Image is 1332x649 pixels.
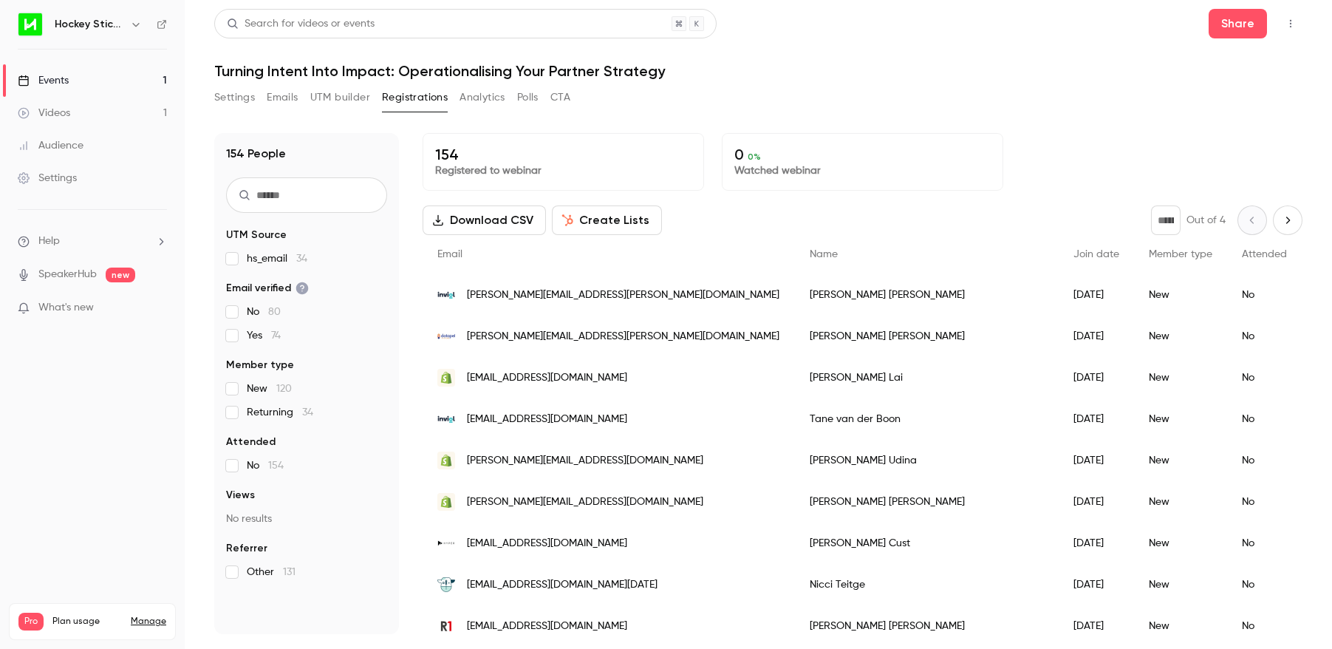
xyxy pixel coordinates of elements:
span: hs_email [247,251,307,266]
span: Referrer [226,541,267,556]
h1: Turning Intent Into Impact: Operationalising Your Partner Strategy [214,62,1302,80]
iframe: Noticeable Trigger [149,302,167,315]
div: New [1134,440,1227,481]
div: No [1227,564,1302,605]
div: Audience [18,138,83,153]
span: 34 [302,407,313,418]
span: Member type [226,358,294,373]
p: Out of 4 [1186,213,1226,228]
button: Settings [214,86,255,109]
span: Other [247,565,296,580]
div: No [1227,523,1302,564]
div: New [1134,274,1227,316]
img: inviol.com [437,410,455,428]
p: 154 [435,146,691,163]
span: [EMAIL_ADDRESS][DOMAIN_NAME] [467,619,627,634]
span: 74 [271,330,281,341]
div: Tane van der Boon [795,398,1059,440]
div: [DATE] [1059,523,1134,564]
img: inviol.com [437,286,455,304]
img: shopify.com [437,369,455,387]
li: help-dropdown-opener [18,234,167,249]
p: 0 [734,146,991,163]
span: [PERSON_NAME][EMAIL_ADDRESS][DOMAIN_NAME] [467,453,703,469]
span: What's new [38,300,94,316]
button: Analytics [460,86,505,109]
img: iif.today [437,576,455,594]
span: [PERSON_NAME][EMAIL_ADDRESS][DOMAIN_NAME] [467,495,703,510]
button: Share [1209,9,1267,38]
div: [PERSON_NAME] Lai [795,357,1059,398]
span: New [247,381,292,396]
div: Search for videos or events [227,16,375,32]
p: Registered to webinar [435,163,691,178]
div: New [1134,605,1227,647]
h6: Hockey Stick Advisory [55,17,124,32]
span: Email verified [226,281,309,296]
div: Nicci Teitge [795,564,1059,605]
div: New [1134,357,1227,398]
button: UTM builder [310,86,370,109]
span: Pro [18,613,44,631]
button: CTA [550,86,570,109]
div: New [1134,481,1227,523]
span: [EMAIL_ADDRESS][DOMAIN_NAME] [467,412,627,427]
span: Email [437,249,462,259]
button: Download CSV [423,205,546,235]
span: 131 [283,567,296,577]
button: Create Lists [552,205,662,235]
div: No [1227,357,1302,398]
span: 120 [276,384,292,394]
div: New [1134,316,1227,357]
div: No [1227,440,1302,481]
div: [DATE] [1059,316,1134,357]
section: facet-groups [226,228,387,580]
p: No results [226,512,387,526]
div: New [1134,564,1227,605]
span: Plan usage [52,616,122,628]
span: No [247,458,284,473]
span: new [106,268,135,282]
span: [PERSON_NAME][EMAIL_ADDRESS][PERSON_NAME][DOMAIN_NAME] [467,288,779,303]
span: Views [226,488,255,503]
div: New [1134,398,1227,440]
h1: 154 People [226,145,286,163]
img: Hockey Stick Advisory [18,13,42,36]
span: [PERSON_NAME][EMAIL_ADDRESS][PERSON_NAME][DOMAIN_NAME] [467,329,779,344]
div: [PERSON_NAME] [PERSON_NAME] [795,481,1059,523]
span: [EMAIL_ADDRESS][DOMAIN_NAME] [467,536,627,551]
span: 34 [296,254,307,264]
div: [PERSON_NAME] Udina [795,440,1059,481]
span: [EMAIL_ADDRESS][DOMAIN_NAME] [467,370,627,386]
div: Events [18,73,69,88]
img: datapel.com [437,327,455,345]
span: No [247,305,281,319]
div: [DATE] [1059,605,1134,647]
span: 80 [268,307,281,317]
div: [PERSON_NAME] Cust [795,523,1059,564]
div: Videos [18,106,70,120]
div: No [1227,605,1302,647]
div: [DATE] [1059,564,1134,605]
div: [PERSON_NAME] [PERSON_NAME] [795,605,1059,647]
span: Help [38,234,60,249]
span: Yes [247,328,281,343]
div: [DATE] [1059,398,1134,440]
div: [DATE] [1059,440,1134,481]
img: shopify.com [437,493,455,511]
img: hyperhq.com [437,534,455,552]
div: [DATE] [1059,357,1134,398]
span: Returning [247,405,313,420]
span: Join date [1073,249,1119,259]
span: Attended [1242,249,1287,259]
button: Registrations [382,86,448,109]
button: Emails [267,86,298,109]
span: [EMAIL_ADDRESS][DOMAIN_NAME][DATE] [467,577,658,593]
div: [PERSON_NAME] [PERSON_NAME] [795,274,1059,316]
span: UTM Source [226,228,287,242]
div: No [1227,398,1302,440]
span: 0 % [748,152,761,162]
button: Polls [517,86,539,109]
div: Settings [18,171,77,186]
div: New [1134,523,1227,564]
